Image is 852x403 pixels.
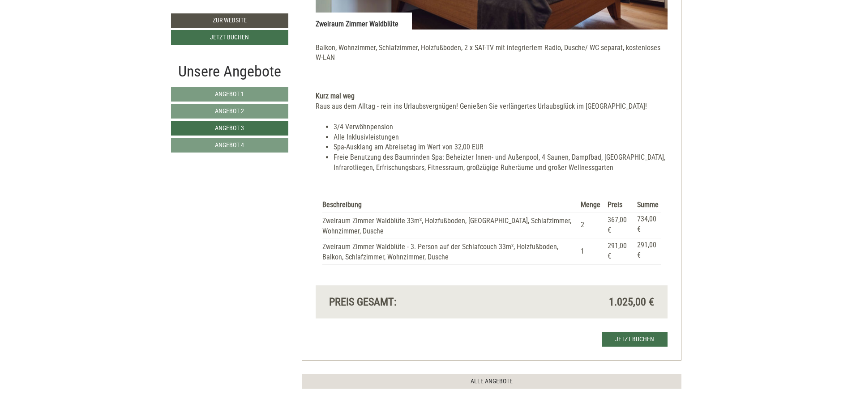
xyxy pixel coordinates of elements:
div: Zweiraum Zimmer Waldblüte [316,13,412,30]
td: Zweiraum Zimmer Waldblüte 33m², Holzfußboden, [GEOGRAPHIC_DATA], Schlafzimmer, Wohnzimmer, Dusche [322,212,577,238]
span: Angebot 3 [215,124,244,132]
td: 291,00 € [634,238,660,265]
span: 291,00 € [608,242,627,260]
th: Preis [604,198,634,212]
span: 367,00 € [608,216,627,234]
li: Freie Benutzung des Baumrinden Spa: Beheizter Innen- und Außenpool, 4 Saunen, Dampfbad, [GEOGRAPH... [334,153,668,173]
li: 3/4 Verwöhnpension [334,122,668,132]
th: Menge [577,198,604,212]
td: Zweiraum Zimmer Waldblüte - 3. Person auf der Schlafcouch 33m², Holzfußboden, Balkon, Schlafzimme... [322,238,577,265]
p: Balkon, Wohnzimmer, Schlafzimmer, Holzfußboden, 2 x SAT-TV mit integriertem Radio, Dusche/ WC sep... [316,43,668,74]
span: Angebot 1 [215,90,244,98]
div: Raus aus dem Alltag - rein ins Urlaubsvergnügen! Genießen Sie verlängertes Urlaubsglück im [GEOGR... [316,102,668,112]
div: Unsere Angebote [171,60,288,82]
a: Jetzt buchen [171,30,288,45]
th: Summe [634,198,660,212]
a: ALLE ANGEBOTE [302,374,681,389]
span: 1.025,00 € [609,294,654,310]
li: Alle Inklusivleistungen [334,132,668,143]
li: Spa-Ausklang am Abreisetag im Wert von 32,00 EUR [334,142,668,153]
td: 2 [577,212,604,238]
td: 1 [577,238,604,265]
td: 734,00 € [634,212,660,238]
div: Preis gesamt: [322,294,492,310]
span: Angebot 2 [215,107,244,115]
th: Beschreibung [322,198,577,212]
div: Kurz mal weg [316,91,668,102]
span: Angebot 4 [215,141,244,148]
a: Zur Website [171,13,288,28]
a: Jetzt buchen [602,332,668,347]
